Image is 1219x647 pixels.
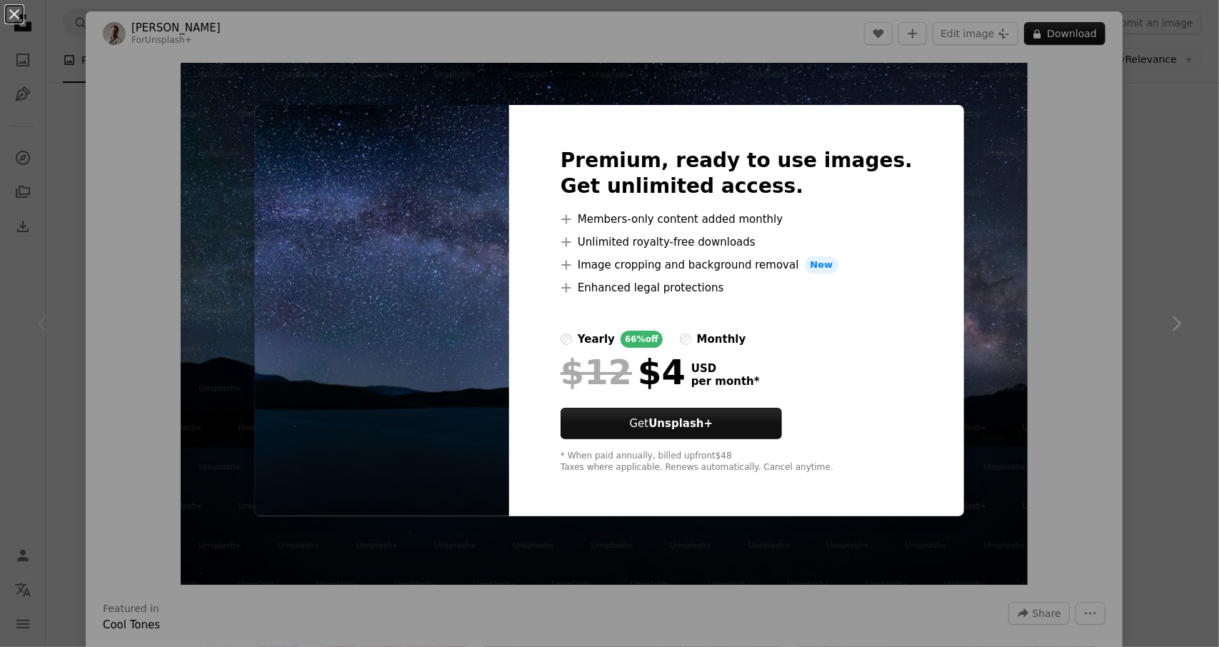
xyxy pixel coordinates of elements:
img: premium_photo-1669312732419-a55959a56e6c [255,105,509,516]
input: yearly66%off [561,333,572,345]
span: $12 [561,353,632,391]
li: Members-only content added monthly [561,211,913,228]
strong: Unsplash+ [648,417,713,430]
div: 66% off [621,331,663,348]
input: monthly [680,333,691,345]
li: Enhanced legal protections [561,279,913,296]
button: GetUnsplash+ [561,408,782,439]
div: yearly [578,331,615,348]
div: $4 [561,353,686,391]
div: monthly [697,331,746,348]
span: per month * [691,375,760,388]
span: New [805,256,839,274]
div: * When paid annually, billed upfront $48 Taxes where applicable. Renews automatically. Cancel any... [561,451,913,473]
li: Image cropping and background removal [561,256,913,274]
h2: Premium, ready to use images. Get unlimited access. [561,148,913,199]
span: USD [691,362,760,375]
li: Unlimited royalty-free downloads [561,234,913,251]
